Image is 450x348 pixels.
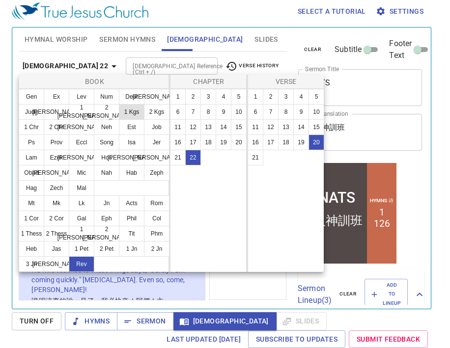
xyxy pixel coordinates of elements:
[248,89,263,105] button: 1
[119,226,144,241] button: Tit
[119,150,144,165] button: [PERSON_NAME]
[94,241,119,257] button: 2 Pet
[69,195,94,211] button: Lk
[94,119,119,135] button: Neh
[85,46,90,57] li: 1
[69,211,94,226] button: Gal
[19,226,44,241] button: 1 Thess
[44,241,69,257] button: Jas
[170,89,186,105] button: 1
[250,77,322,86] p: Verse
[144,89,169,105] button: [PERSON_NAME]
[44,150,69,165] button: Ezek
[94,165,119,181] button: Nah
[119,165,144,181] button: Hab
[309,119,324,135] button: 15
[278,89,294,105] button: 3
[119,241,144,257] button: 1 Jn
[119,134,144,150] button: Isa
[293,89,309,105] button: 4
[263,89,279,105] button: 2
[69,180,94,196] button: Mal
[216,119,231,135] button: 14
[309,89,324,105] button: 5
[144,211,169,226] button: Col
[44,165,69,181] button: [PERSON_NAME]
[119,119,144,135] button: Est
[216,89,231,105] button: 4
[94,195,119,211] button: Jn
[185,150,201,165] button: 22
[144,241,169,257] button: 2 Jn
[76,36,99,43] p: Hymns 诗
[248,134,263,150] button: 16
[44,226,69,241] button: 2 Thess
[200,134,216,150] button: 18
[263,134,279,150] button: 17
[119,195,144,211] button: Acts
[231,89,247,105] button: 5
[231,134,247,150] button: 20
[200,104,216,120] button: 8
[278,119,294,135] button: 13
[144,134,169,150] button: Jer
[19,241,44,257] button: Heb
[94,104,119,120] button: 2 [PERSON_NAME]
[170,119,186,135] button: 11
[19,180,44,196] button: Hag
[144,104,169,120] button: 2 Kgs
[19,119,44,135] button: 1 Chr
[69,241,94,257] button: 1 Pet
[69,226,94,241] button: 1 [PERSON_NAME]
[19,195,44,211] button: Mt
[94,134,119,150] button: Song
[94,226,119,241] button: 2 [PERSON_NAME]
[80,57,96,68] li: 126
[200,89,216,105] button: 3
[19,150,44,165] button: Lam
[216,134,231,150] button: 19
[144,150,169,165] button: [PERSON_NAME]
[248,150,263,165] button: 21
[69,165,94,181] button: Mic
[19,89,44,105] button: Gen
[263,119,279,135] button: 12
[69,150,94,165] button: [PERSON_NAME]
[185,104,201,120] button: 7
[44,89,69,105] button: Ex
[69,119,94,135] button: [PERSON_NAME]
[231,119,247,135] button: 15
[263,104,279,120] button: 7
[19,165,44,181] button: Obad
[69,134,94,150] button: Eccl
[44,256,69,272] button: [PERSON_NAME]
[94,150,119,165] button: Hos
[200,119,216,135] button: 13
[231,104,247,120] button: 10
[144,226,169,241] button: Phm
[94,89,119,105] button: Num
[19,134,44,150] button: Ps
[293,104,309,120] button: 9
[278,104,294,120] button: 8
[144,119,169,135] button: Job
[19,211,44,226] button: 1 Cor
[248,104,263,120] button: 6
[170,150,186,165] button: 21
[144,165,169,181] button: Zeph
[69,89,94,105] button: Lev
[248,119,263,135] button: 11
[7,52,68,68] div: 成人神訓班
[44,119,69,135] button: 2 Chr
[94,211,119,226] button: Eph
[170,134,186,150] button: 16
[309,104,324,120] button: 10
[172,77,245,86] p: Chapter
[278,134,294,150] button: 18
[216,104,231,120] button: 9
[144,195,169,211] button: Rom
[185,89,201,105] button: 2
[119,104,144,120] button: 1 Kgs
[44,134,69,150] button: Prov
[185,119,201,135] button: 12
